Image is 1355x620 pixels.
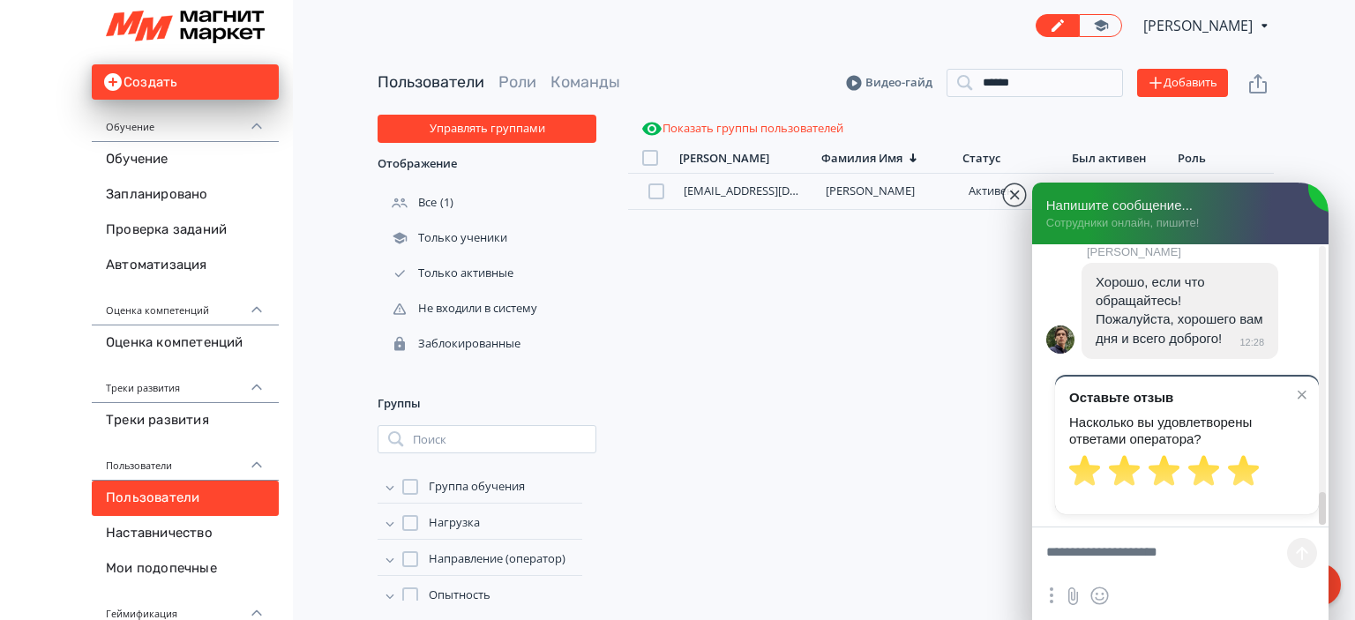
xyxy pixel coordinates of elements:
[550,72,620,92] a: Команды
[378,265,517,281] div: Только активные
[429,550,565,568] span: Направление (оператор)
[1178,151,1206,166] div: Роль
[429,478,525,496] span: Группа обучения
[92,438,279,481] div: Пользователи
[498,72,536,92] a: Роли
[821,151,902,166] div: Фамилия Имя
[92,142,279,177] a: Обучение
[1069,389,1305,414] jdiv: Оставьте отзыв
[378,301,541,317] div: Не входили в систему
[1143,15,1255,36] span: Елизавета Аверина
[92,551,279,586] a: Мои подопечные
[1082,263,1278,359] jdiv: 25.09.25 12:28:28
[826,183,915,198] a: [PERSON_NAME]
[92,516,279,551] a: Наставничество
[92,361,279,403] div: Треки развития
[1046,325,1074,354] jdiv: Вадим
[1137,69,1228,97] button: Добавить
[378,383,596,425] div: Группы
[92,283,279,325] div: Оценка компетенций
[679,151,769,166] div: [PERSON_NAME]
[92,403,279,438] a: Треки развития
[1079,14,1122,37] a: Переключиться в режим ученика
[1096,274,1267,346] jdiv: Хорошо, если что обращайтесь! Пожалуйста, хорошего вам дня и всего доброго!
[92,248,279,283] a: Автоматизация
[1087,245,1315,258] jdiv: [PERSON_NAME]
[846,74,932,92] a: Видео-гайд
[378,195,440,211] div: Все
[92,64,279,100] button: Создать
[378,115,596,143] button: Управлять группами
[638,115,847,143] button: Показать группы пользователей
[429,586,490,604] span: Опытность
[962,151,1000,166] div: Статус
[1072,151,1146,166] div: Был активен
[92,100,279,142] div: Обучение
[1069,413,1305,454] jdiv: Насколько вы удовлетворены ответами оператора?
[378,336,524,352] div: Заблокированные
[92,481,279,516] a: Пользователи
[92,213,279,248] a: Проверка заданий
[92,177,279,213] a: Запланировано
[1234,337,1264,347] jdiv: 12:28
[429,514,480,532] span: Нагрузка
[684,183,870,198] a: [EMAIL_ADDRESS][DOMAIN_NAME]
[1247,73,1269,94] svg: Экспорт пользователей файлом
[106,11,265,43] img: https://files.teachbase.ru/system/slaveaccount/57079/logo/medium-e76e9250e9e9211827b1f0905568c702...
[378,72,484,92] a: Пользователи
[378,185,596,220] div: (1)
[378,230,511,246] div: Только ученики
[378,143,596,185] div: Отображение
[92,325,279,361] a: Оценка компетенций
[969,184,1061,198] div: Активен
